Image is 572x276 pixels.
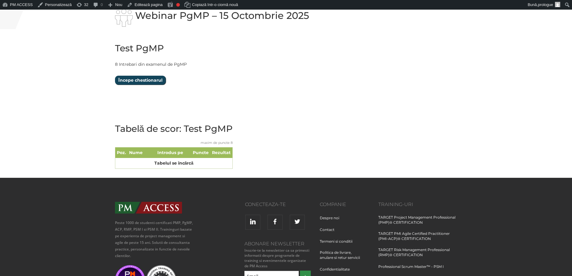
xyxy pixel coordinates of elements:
a: TARGET PMI Agile Certified Practitioner (PMI-ACP)® CERTIFICATION [378,231,457,247]
h3: Abonare Newsletter [243,241,311,247]
input: Începe chestionarul [115,76,166,85]
h3: Conecteaza-te [203,202,286,207]
a: Despre noi [320,215,344,226]
a: TARGET Project Management Professional (PMP)® CERTIFICATION [378,215,457,231]
th: Rezultat [210,147,233,158]
caption: maxim de puncte 8 [115,137,233,147]
h3: Companie [320,202,369,207]
a: Termeni si conditii [320,239,357,250]
h3: Training-uri [378,202,457,207]
th: Nume [128,147,149,158]
h1: Webinar PgMP – 15 Octombrie 2025 [115,10,340,21]
th: Introdus pe [149,147,191,158]
img: i-02.png [115,9,133,27]
th: Puncte [191,147,210,158]
a: Professional Scrum Master™ - PSM I [378,264,444,275]
img: PMAccess [115,202,182,214]
small: Inscrie-te la newsletter ca sa primesti informatii despre programele de training si evenimentele ... [243,248,311,268]
th: Poz. [115,147,128,158]
h2: Tabelă de scor: Test PgMP [115,124,233,134]
p: Peste 1000 de studenti certificati PMP, PgMP, ACP, RMP, PSM I si PSM II. Traininguri bazate pe ex... [115,220,194,259]
div: Necesită îmbunătățire [176,3,180,7]
a: Politica de livrare, anulare si retur servicii [320,250,369,266]
span: prologue [538,2,553,7]
a: Contact [320,227,339,238]
h2: Test PgMP [115,43,187,53]
a: TARGET Risk Management Professional (RMP)® CERTIFICATION [378,247,457,263]
td: Tabelul se încărcă [115,158,233,169]
p: 8 Intrebari din examenul de PgMP [115,61,187,68]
